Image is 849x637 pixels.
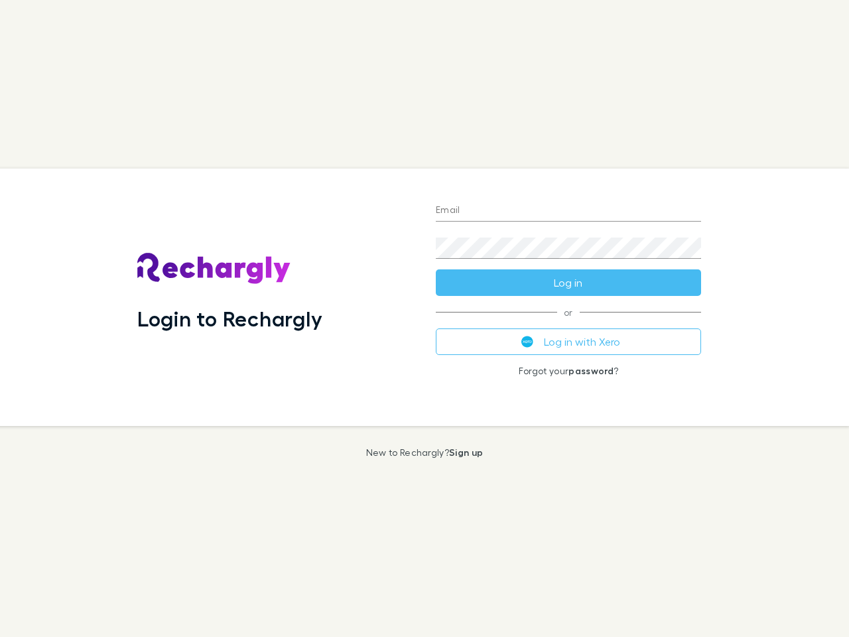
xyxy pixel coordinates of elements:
a: Sign up [449,447,483,458]
img: Xero's logo [521,336,533,348]
img: Rechargly's Logo [137,253,291,285]
button: Log in [436,269,701,296]
a: password [568,365,614,376]
p: Forgot your ? [436,366,701,376]
p: New to Rechargly? [366,447,484,458]
h1: Login to Rechargly [137,306,322,331]
button: Log in with Xero [436,328,701,355]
